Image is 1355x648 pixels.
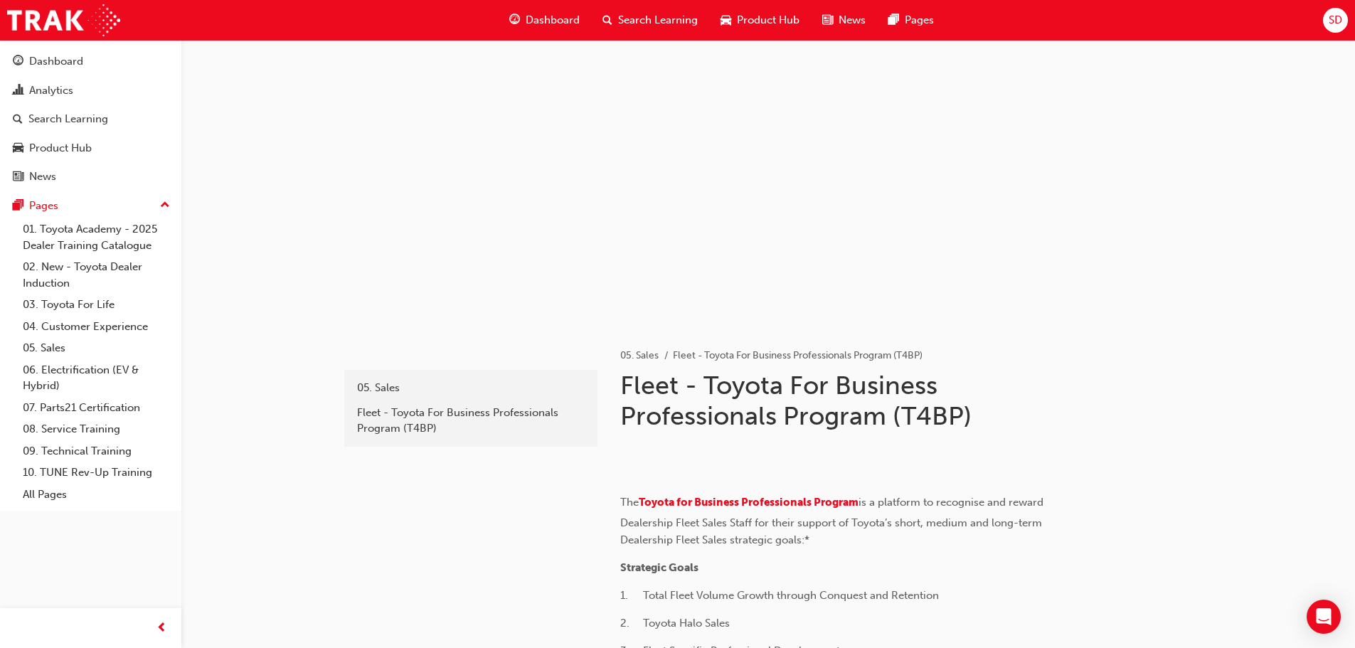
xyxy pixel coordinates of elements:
span: search-icon [13,113,23,126]
span: guage-icon [13,55,23,68]
span: car-icon [721,11,731,29]
a: Toyota for Business Professionals Program [639,496,859,509]
button: Pages [6,193,176,219]
span: prev-icon [156,620,167,637]
span: guage-icon [509,11,520,29]
a: 05. Sales [620,349,659,361]
span: pages-icon [888,11,899,29]
span: news-icon [13,171,23,184]
a: All Pages [17,484,176,506]
a: 01. Toyota Academy - 2025 Dealer Training Catalogue [17,218,176,256]
span: Dashboard [526,12,580,28]
button: DashboardAnalyticsSearch LearningProduct HubNews [6,46,176,193]
a: 04. Customer Experience [17,316,176,338]
a: news-iconNews [811,6,877,35]
a: 05. Sales [350,376,592,400]
div: Search Learning [28,111,108,127]
span: search-icon [602,11,612,29]
div: Product Hub [29,140,92,156]
span: pages-icon [13,200,23,213]
span: up-icon [160,196,170,215]
span: Search Learning [618,12,698,28]
div: 05. Sales [357,380,585,396]
a: 02. New - Toyota Dealer Induction [17,256,176,294]
li: Fleet - Toyota For Business Professionals Program (T4BP) [673,348,923,364]
span: chart-icon [13,85,23,97]
div: Analytics [29,83,73,99]
a: 07. Parts21 Certification [17,397,176,419]
a: search-iconSearch Learning [591,6,709,35]
span: News [839,12,866,28]
span: 1. Total Fleet Volume Growth through Conquest and Retention [620,589,939,602]
a: 09. Technical Training [17,440,176,462]
a: News [6,164,176,190]
a: 06. Electrification (EV & Hybrid) [17,359,176,397]
a: Search Learning [6,106,176,132]
span: news-icon [822,11,833,29]
span: SD [1329,12,1342,28]
a: Dashboard [6,48,176,75]
div: Dashboard [29,53,83,70]
div: Pages [29,198,58,214]
a: 03. Toyota For Life [17,294,176,316]
a: pages-iconPages [877,6,945,35]
button: SD [1323,8,1348,33]
h1: Fleet - Toyota For Business Professionals Program (T4BP) [620,370,1087,432]
div: Fleet - Toyota For Business Professionals Program (T4BP) [357,405,585,437]
div: News [29,169,56,185]
span: 2. Toyota Halo Sales [620,617,730,630]
span: Pages [905,12,934,28]
a: car-iconProduct Hub [709,6,811,35]
a: guage-iconDashboard [498,6,591,35]
div: Open Intercom Messenger [1307,600,1341,634]
a: Analytics [6,78,176,104]
a: 08. Service Training [17,418,176,440]
a: Fleet - Toyota For Business Professionals Program (T4BP) [350,400,592,441]
span: The [620,496,639,509]
span: Strategic Goals [620,561,698,574]
span: car-icon [13,142,23,155]
a: 10. TUNE Rev-Up Training [17,462,176,484]
img: Trak [7,4,120,36]
span: is a platform to recognise and reward Dealership Fleet Sales Staff for their support of Toyota’s ... [620,496,1046,546]
a: 05. Sales [17,337,176,359]
a: Product Hub [6,135,176,161]
span: Product Hub [737,12,799,28]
